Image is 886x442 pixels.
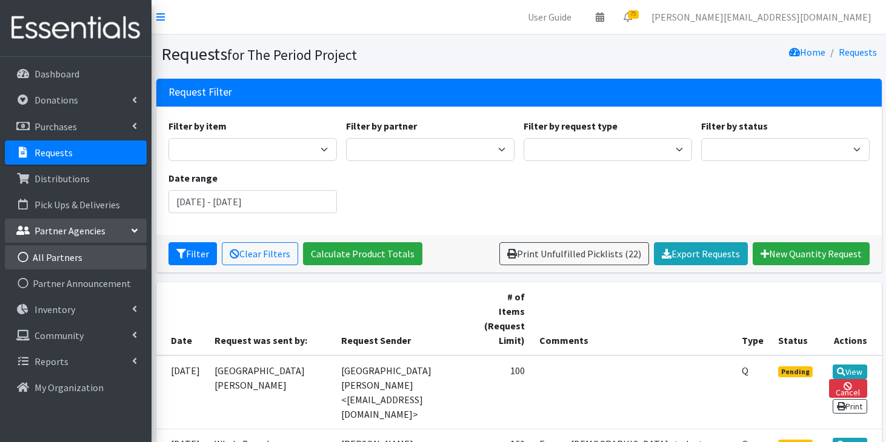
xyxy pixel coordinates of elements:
a: Donations [5,88,147,112]
th: Actions [822,282,882,355]
td: [GEOGRAPHIC_DATA][PERSON_NAME] [207,355,334,429]
h3: Request Filter [168,86,232,99]
span: 75 [628,10,639,19]
a: Calculate Product Totals [303,242,422,265]
img: HumanEssentials [5,8,147,48]
small: for The Period Project [227,46,357,64]
button: Filter [168,242,217,265]
a: Partner Announcement [5,271,147,295]
p: Inventory [35,303,75,315]
p: Partner Agencies [35,225,105,237]
a: Print [833,399,867,414]
th: Request Sender [334,282,472,355]
a: Export Requests [654,242,748,265]
p: My Organization [35,381,104,394]
th: # of Items (Request Limit) [472,282,531,355]
a: 75 [614,5,642,29]
label: Date range [168,171,218,185]
td: [GEOGRAPHIC_DATA][PERSON_NAME] <[EMAIL_ADDRESS][DOMAIN_NAME]> [334,355,472,429]
a: Cancel [829,379,867,398]
a: New Quantity Request [753,242,870,265]
td: 100 [472,355,531,429]
a: [PERSON_NAME][EMAIL_ADDRESS][DOMAIN_NAME] [642,5,881,29]
p: Distributions [35,173,90,185]
h1: Requests [161,44,515,65]
p: Dashboard [35,68,79,80]
p: Donations [35,94,78,106]
p: Community [35,329,84,341]
th: Request was sent by: [207,282,334,355]
a: Distributions [5,167,147,191]
th: Status [771,282,822,355]
p: Pick Ups & Deliveries [35,199,120,211]
a: Requests [839,46,877,58]
th: Date [156,282,207,355]
a: Home [789,46,825,58]
abbr: Quantity [742,364,748,377]
label: Filter by request type [524,119,618,133]
label: Filter by status [701,119,768,133]
th: Type [734,282,771,355]
th: Comments [532,282,734,355]
td: [DATE] [156,355,207,429]
a: Reports [5,349,147,374]
input: January 1, 2011 - December 31, 2011 [168,190,337,213]
a: Requests [5,140,147,165]
a: My Organization [5,375,147,400]
a: Clear Filters [222,242,298,265]
a: Inventory [5,297,147,322]
a: Community [5,323,147,348]
a: View [833,364,867,379]
p: Purchases [35,120,77,133]
a: User Guide [518,5,581,29]
label: Filter by item [168,119,227,133]
a: Purchases [5,114,147,139]
span: Pending [778,366,813,377]
p: Reports [35,355,68,368]
a: All Partners [5,245,147,269]
a: Dashboard [5,62,147,86]
label: Filter by partner [346,119,417,133]
a: Print Unfulfilled Picklists (22) [499,242,649,265]
p: Requests [35,147,73,159]
a: Partner Agencies [5,219,147,243]
a: Pick Ups & Deliveries [5,193,147,217]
